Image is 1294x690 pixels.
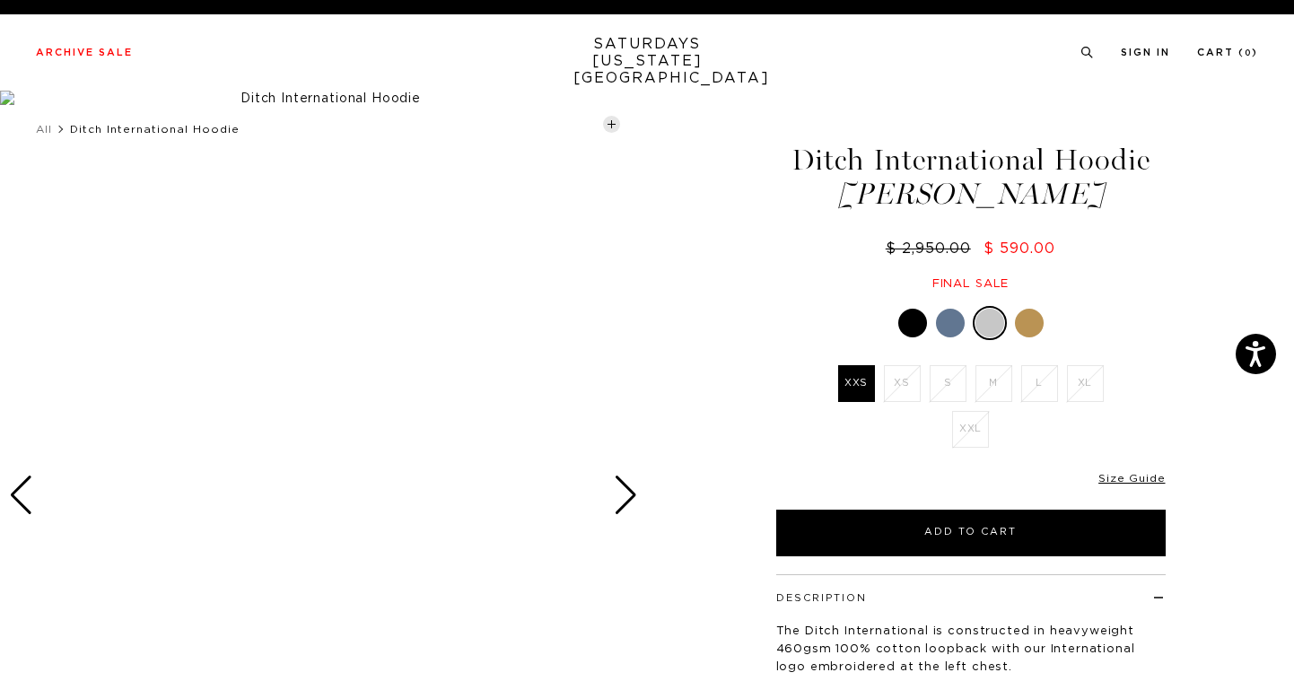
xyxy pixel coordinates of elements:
a: Size Guide [1098,473,1165,484]
a: Archive Sale [36,48,133,57]
button: Description [776,593,867,603]
p: The Ditch International is constructed in heavyweight 460gsm 100% cotton loopback with our Intern... [776,623,1166,677]
a: All [36,124,52,135]
div: Previous slide [9,476,33,515]
del: $ 2,950.00 [886,241,978,256]
h1: Ditch International Hoodie [774,145,1168,209]
button: Add to Cart [776,510,1166,556]
span: $ 590.00 [984,241,1055,256]
a: Sign In [1121,48,1170,57]
small: 0 [1245,49,1252,57]
span: Ditch International Hoodie [70,124,240,135]
label: XXS [838,365,875,402]
a: SATURDAYS[US_STATE][GEOGRAPHIC_DATA] [573,36,721,87]
a: Cart (0) [1197,48,1258,57]
div: Next slide [614,476,638,515]
span: [PERSON_NAME] [774,179,1168,209]
div: Final sale [774,276,1168,292]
